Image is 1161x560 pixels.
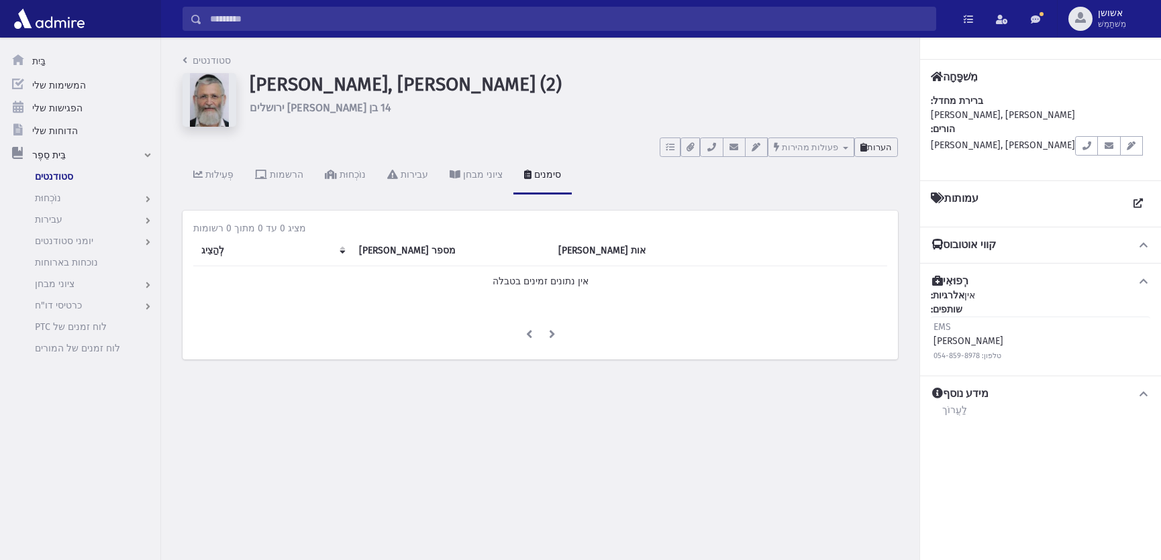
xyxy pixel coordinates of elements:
[933,321,951,333] font: EMS
[193,235,351,266] th: לְהַצִיג
[250,101,391,114] font: 14 בן [PERSON_NAME] ירושלים
[32,150,66,161] font: בֵּית סֵפֶר
[782,142,838,152] font: פעולות מהירות
[35,300,82,311] font: כרטיסי דו"ח
[943,70,978,83] font: מִשׁפָּחָה
[202,7,936,31] input: לְחַפֵּשׂ
[854,137,898,157] button: הערות
[193,55,231,66] font: סטודנטים
[340,169,366,180] font: נוֹכְחוּת
[943,387,989,400] font: מידע נוסף
[944,192,978,205] font: עמותות
[943,238,996,251] font: קווי אוטובוס
[183,157,244,194] a: פְּעִילוּת
[931,238,1150,252] button: קווי אוטובוס
[931,95,983,107] font: ברירת מחדל:
[35,343,120,354] font: לוח זמנים של המורים
[931,123,955,135] font: הורים:
[35,321,107,333] font: לוח זמנים של PTC
[933,335,1003,347] font: [PERSON_NAME]
[376,157,439,194] a: עבירות
[183,54,231,73] nav: פירורי לחם
[867,142,892,152] font: הערות
[314,157,376,194] a: נוֹכְחוּת
[463,169,503,180] font: ציוני מבחן
[183,73,236,127] img: +bb3f8=
[931,290,964,301] font: אלרגיות:
[1126,192,1150,216] a: הצג את כל האיגודים
[933,351,1001,360] font: טלפון: 054-859-8978
[351,235,550,266] th: סימן מספר
[534,169,561,180] font: סימנים
[439,157,513,194] a: ציוני מבחן
[35,278,74,290] font: ציוני מבחן
[35,214,62,225] font: עבירות
[359,245,456,256] font: [PERSON_NAME] מספר
[931,387,1150,401] button: מידע נוסף
[35,257,98,268] font: נוכחות בארוחות
[942,404,967,415] font: לַעֲרוֹך
[931,109,1075,121] font: [PERSON_NAME], [PERSON_NAME]
[244,157,314,194] a: הרשמות
[35,171,73,182] font: סטודנטים
[1098,7,1123,19] font: אשושן
[513,157,572,194] a: סימנים
[401,169,428,180] font: עבירות
[550,235,720,266] th: סימן אות
[964,290,975,301] font: אין
[931,274,1150,288] button: רְפוּאִי
[250,73,562,95] font: [PERSON_NAME], [PERSON_NAME] (2)
[32,103,83,114] font: הפגישות שלי
[201,245,224,256] font: לְהַצִיג
[32,80,86,91] font: המשימות שלי
[768,137,854,157] button: פעולות מהירות
[943,274,968,287] font: רְפוּאִי
[35,235,93,247] font: יומני סטודנטים
[205,169,234,180] font: פְּעִילוּת
[558,245,646,256] font: [PERSON_NAME] אות
[493,276,589,287] font: אין נתונים זמינים בטבלה
[35,192,61,204] font: נוֹכְחוּת
[270,169,303,180] font: הרשמות
[183,55,231,66] a: סטודנטים
[931,304,962,315] font: שותפים:
[931,139,1075,151] font: [PERSON_NAME], [PERSON_NAME]
[32,125,78,137] font: הדוחות שלי
[193,223,306,234] font: מציג 0 עד 0 מתוך 0 רשומות
[1098,19,1126,29] font: מִשׁתַמֵשׁ
[942,401,968,425] a: לַעֲרוֹך
[32,56,46,67] font: בַּיִת
[11,5,88,32] img: אדמיר פרו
